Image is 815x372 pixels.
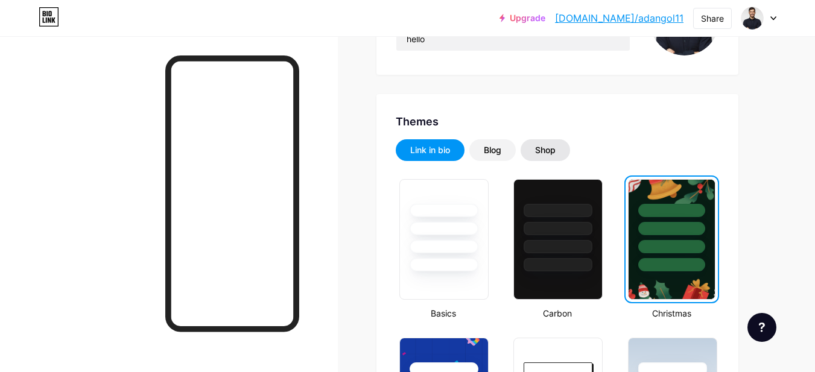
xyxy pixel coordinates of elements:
[535,144,556,156] div: Shop
[396,27,630,51] input: Bio
[510,307,604,320] div: Carbon
[701,12,724,25] div: Share
[555,11,683,25] a: [DOMAIN_NAME]/adangol11
[499,13,545,23] a: Upgrade
[396,113,719,130] div: Themes
[624,307,719,320] div: Christmas
[741,7,764,30] img: adangol11
[396,307,490,320] div: Basics
[410,144,450,156] div: Link in bio
[484,144,501,156] div: Blog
